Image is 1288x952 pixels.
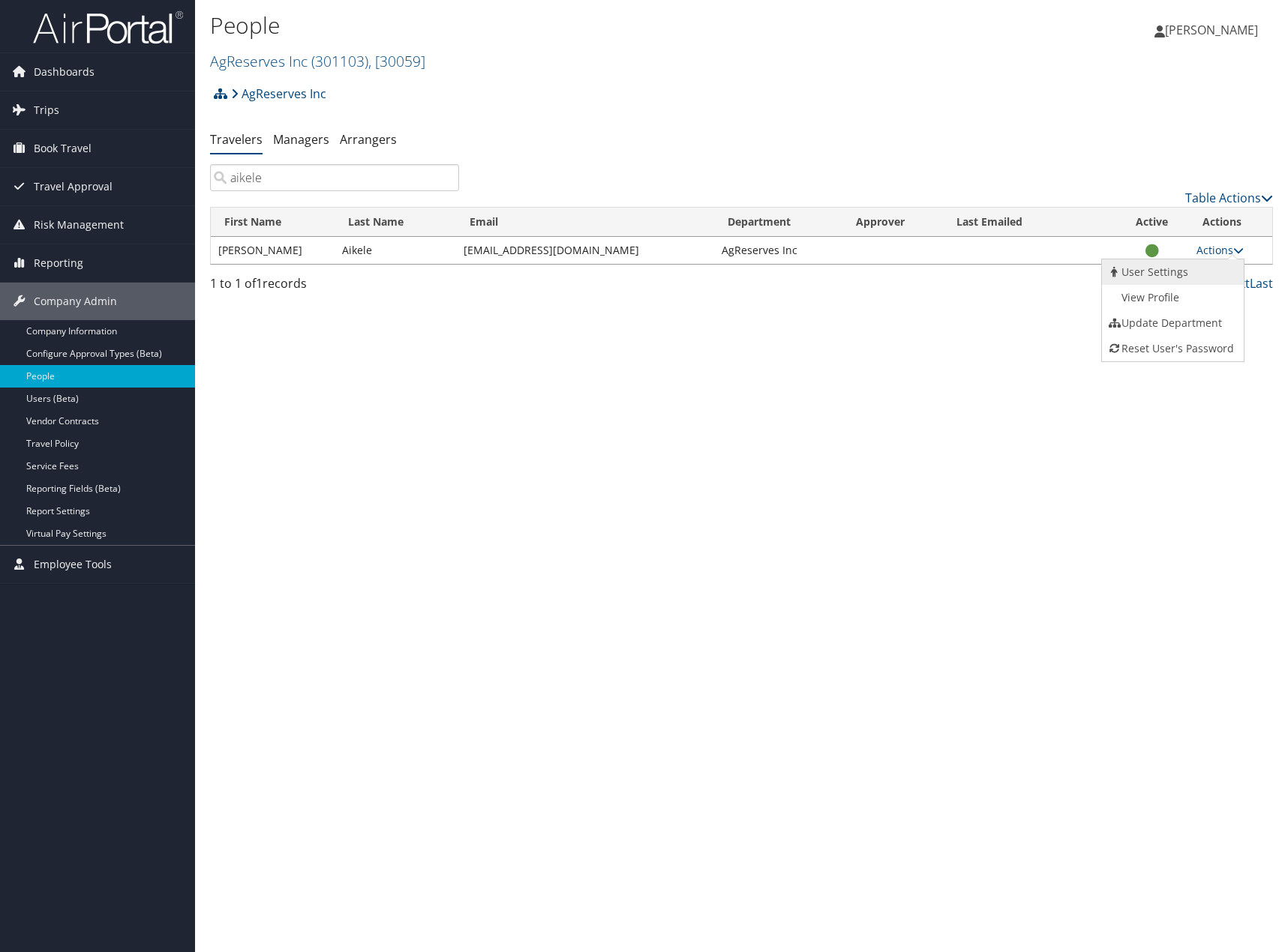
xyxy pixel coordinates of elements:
[1102,285,1240,310] a: AirPortal Profile
[211,208,335,237] th: First Name: activate to sort column ascending
[34,206,124,244] span: Risk Management
[34,53,95,91] span: Dashboards
[1189,208,1272,237] th: Actions
[1102,336,1240,361] a: Reset User's Password
[211,237,335,264] td: [PERSON_NAME]
[1165,22,1258,38] span: [PERSON_NAME]
[1115,208,1189,237] th: Active: activate to sort column ascending
[1196,243,1244,257] a: Actions
[34,283,117,320] span: Company Admin
[456,208,714,237] th: Email: activate to sort column ascending
[368,51,425,71] span: , [ 30059 ]
[943,208,1115,237] th: Last Emailed: activate to sort column ascending
[842,208,943,237] th: Approver
[273,131,329,148] a: Managers
[210,164,459,191] input: Search
[256,275,263,292] span: 1
[1250,275,1273,292] a: Last
[340,131,397,148] a: Arrangers
[335,208,456,237] th: Last Name: activate to sort column descending
[34,244,83,282] span: Reporting
[210,131,263,148] a: Travelers
[231,79,326,109] a: AgReserves Inc
[335,237,456,264] td: Aikele
[456,237,714,264] td: [EMAIL_ADDRESS][DOMAIN_NAME]
[210,274,459,300] div: 1 to 1 of records
[34,546,112,583] span: Employee Tools
[1154,7,1273,52] a: [PERSON_NAME]
[311,51,368,71] span: ( 301103 )
[714,237,842,264] td: AgReserves Inc
[1185,190,1273,206] a: Table Actions
[210,10,919,41] h1: People
[34,91,59,129] span: Trips
[33,10,183,45] img: airportal-logo.png
[34,130,92,167] span: Book Travel
[714,208,842,237] th: Department: activate to sort column ascending
[1102,259,1240,285] a: View User's Settings
[34,168,113,205] span: Travel Approval
[1102,310,1240,336] a: Update Department For This Traveler
[210,51,425,71] a: AgReserves Inc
